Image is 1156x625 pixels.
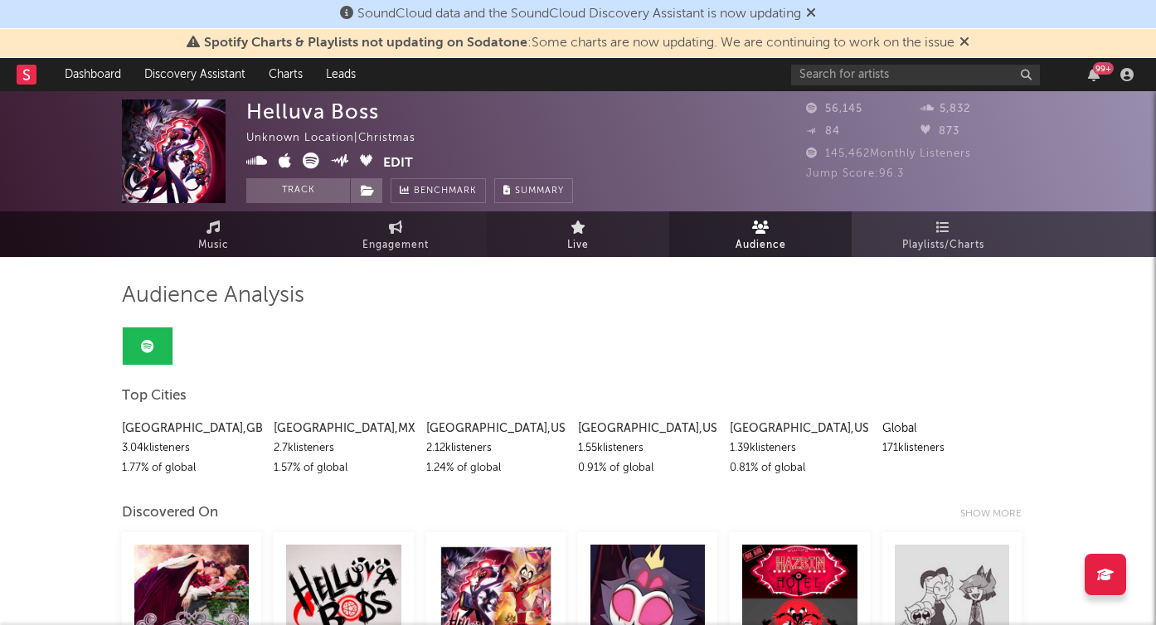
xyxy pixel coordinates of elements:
input: Search for artists [791,65,1040,85]
span: 84 [806,126,840,137]
span: : Some charts are now updating. We are continuing to work on the issue [204,36,954,50]
a: Leads [314,58,367,91]
a: Engagement [304,211,487,257]
div: 1.24 % of global [426,458,566,478]
button: Track [246,178,350,203]
a: Playlists/Charts [852,211,1034,257]
button: Edit [383,153,413,173]
span: 5,832 [920,104,970,114]
span: Live [567,235,589,255]
div: Unknown Location | Christmas [246,128,435,148]
a: Dashboard [53,58,133,91]
div: [GEOGRAPHIC_DATA] , US [426,419,566,438]
button: Summary [494,178,573,203]
div: 0.91 % of global [578,458,717,478]
span: 873 [920,126,959,137]
div: [GEOGRAPHIC_DATA] , US [578,419,717,438]
span: Audience Analysis [122,286,304,306]
div: 171k listeners [882,438,1022,458]
div: [GEOGRAPHIC_DATA] , US [730,419,869,438]
div: Discovered On [122,503,218,523]
span: Benchmark [414,182,477,201]
span: 145,462 Monthly Listeners [806,148,971,159]
span: Summary [515,187,564,196]
div: 3.04k listeners [122,438,261,458]
div: Global [882,419,1022,438]
div: 2.12k listeners [426,438,566,458]
div: 99 + [1093,62,1114,75]
a: Live [487,211,669,257]
div: 0.81 % of global [730,458,869,478]
span: SoundCloud data and the SoundCloud Discovery Assistant is now updating [357,7,801,21]
div: [GEOGRAPHIC_DATA] , GB [122,419,261,438]
span: Dismiss [806,7,816,21]
button: 99+ [1088,68,1100,81]
span: Music [198,235,229,255]
a: Discovery Assistant [133,58,257,91]
a: Charts [257,58,314,91]
div: 1.77 % of global [122,458,261,478]
div: Show more [960,504,1034,524]
div: 2.7k listeners [274,438,413,458]
div: 1.39k listeners [730,438,869,458]
a: Music [122,211,304,257]
span: Dismiss [959,36,969,50]
a: Audience [669,211,852,257]
span: 56,145 [806,104,862,114]
div: Helluva Boss [246,99,379,124]
div: 1.55k listeners [578,438,717,458]
span: Spotify Charts & Playlists not updating on Sodatone [204,36,527,50]
span: Playlists/Charts [902,235,984,255]
span: Top Cities [122,386,187,406]
span: Audience [736,235,786,255]
span: Jump Score: 96.3 [806,168,904,179]
div: [GEOGRAPHIC_DATA] , MX [274,419,413,438]
div: 1.57 % of global [274,458,413,478]
span: Engagement [362,235,429,255]
a: Benchmark [391,178,486,203]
